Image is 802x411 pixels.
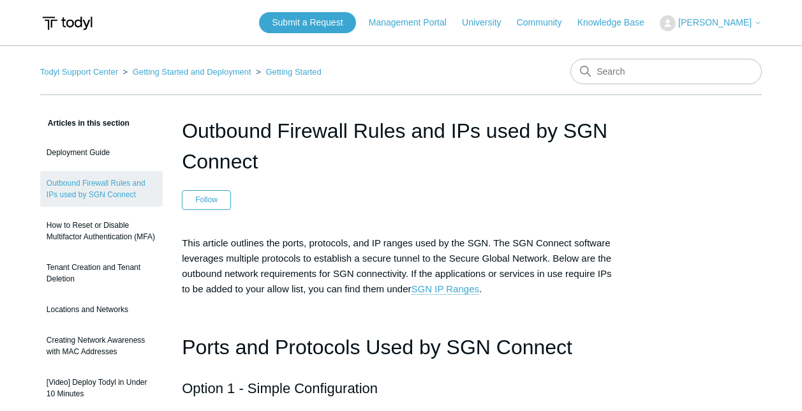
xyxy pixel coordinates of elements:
li: Getting Started and Deployment [121,67,254,77]
input: Search [570,59,762,84]
a: Management Portal [369,16,459,29]
a: [Video] Deploy Todyl in Under 10 Minutes [40,370,163,406]
button: [PERSON_NAME] [660,15,762,31]
a: Creating Network Awareness with MAC Addresses [40,328,163,364]
span: [PERSON_NAME] [678,17,752,27]
img: Todyl Support Center Help Center home page [40,11,94,35]
a: Getting Started [265,67,321,77]
li: Todyl Support Center [40,67,121,77]
a: Outbound Firewall Rules and IPs used by SGN Connect [40,171,163,207]
a: Knowledge Base [577,16,657,29]
a: Tenant Creation and Tenant Deletion [40,255,163,291]
a: Locations and Networks [40,297,163,322]
button: Follow Article [182,190,231,209]
h1: Ports and Protocols Used by SGN Connect [182,331,620,364]
a: Todyl Support Center [40,67,118,77]
h2: Option 1 - Simple Configuration [182,377,620,400]
a: Deployment Guide [40,140,163,165]
a: How to Reset or Disable Multifactor Authentication (MFA) [40,213,163,249]
a: University [462,16,514,29]
span: Articles in this section [40,119,130,128]
span: This article outlines the ports, protocols, and IP ranges used by the SGN. The SGN Connect softwa... [182,237,611,295]
a: Submit a Request [259,12,355,33]
h1: Outbound Firewall Rules and IPs used by SGN Connect [182,116,620,177]
a: Community [517,16,575,29]
a: Getting Started and Deployment [133,67,251,77]
a: SGN IP Ranges [412,283,479,295]
li: Getting Started [253,67,322,77]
